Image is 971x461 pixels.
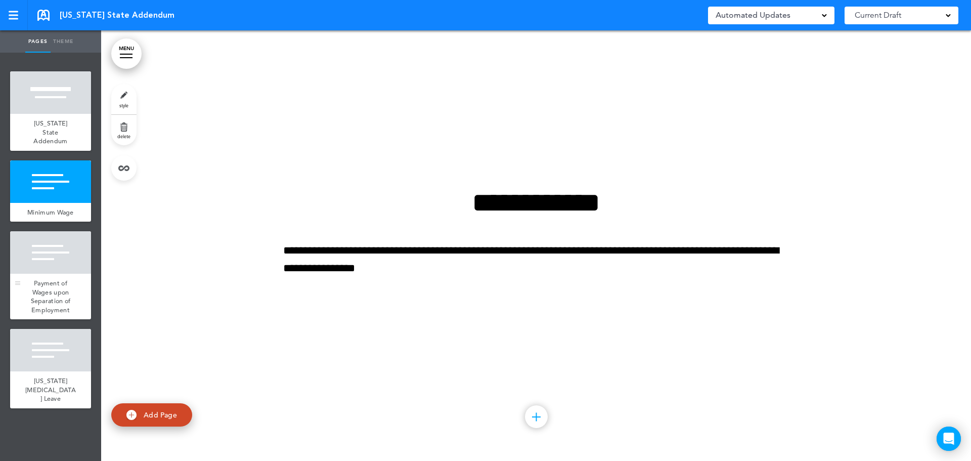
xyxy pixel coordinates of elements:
span: [US_STATE] [MEDICAL_DATA] Leave [25,376,76,403]
a: Minimum Wage [10,203,91,222]
span: style [119,102,128,108]
a: Pages [25,30,51,53]
a: Add Page [111,403,192,427]
a: Theme [51,30,76,53]
a: [US_STATE] [MEDICAL_DATA] Leave [10,371,91,408]
img: add.svg [126,410,137,420]
span: Automated Updates [716,8,790,22]
span: delete [117,133,130,139]
span: Add Page [144,410,177,420]
a: delete [111,115,137,145]
a: style [111,84,137,114]
a: MENU [111,38,142,69]
span: [US_STATE] State Addendum [33,119,67,145]
a: [US_STATE] State Addendum [10,114,91,151]
span: [US_STATE] State Addendum [60,10,174,21]
a: Payment of Wages upon Separation of Employment [10,274,91,319]
span: Current Draft [855,8,901,22]
div: Open Intercom Messenger [937,427,961,451]
span: Payment of Wages upon Separation of Employment [31,279,71,314]
span: Minimum Wage [27,208,74,217]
